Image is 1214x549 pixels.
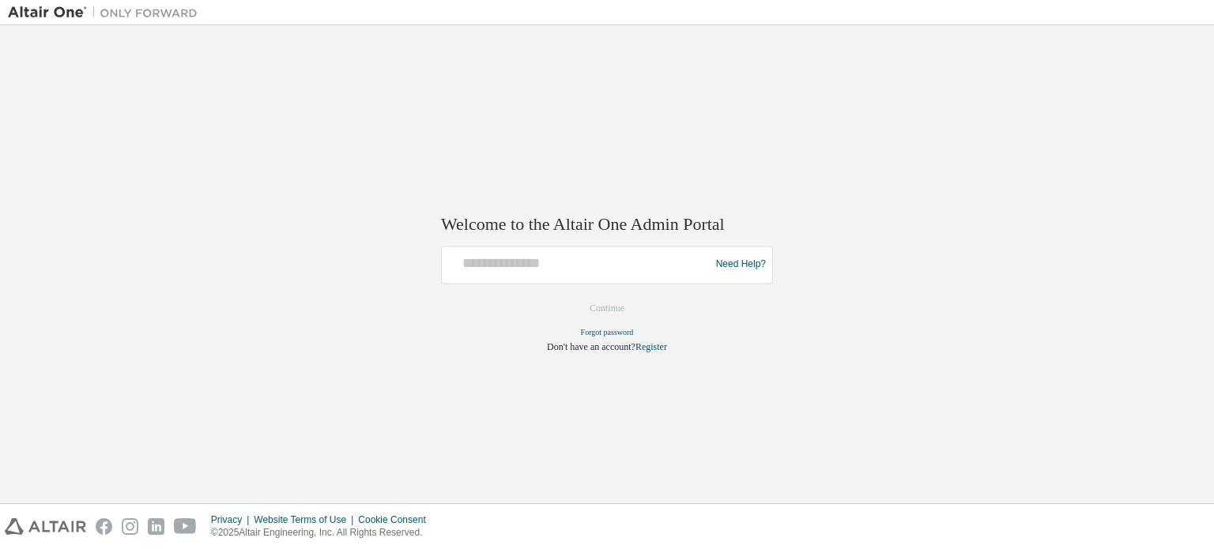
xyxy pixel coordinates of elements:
div: Privacy [211,513,254,526]
span: Don't have an account? [547,341,635,352]
img: instagram.svg [122,518,138,535]
img: altair_logo.svg [5,518,86,535]
a: Forgot password [581,328,634,337]
p: © 2025 Altair Engineering, Inc. All Rights Reserved. [211,526,435,540]
img: facebook.svg [96,518,112,535]
div: Cookie Consent [358,513,435,526]
img: Altair One [8,5,205,21]
a: Need Help? [716,265,766,265]
img: youtube.svg [174,518,197,535]
h2: Welcome to the Altair One Admin Portal [441,214,773,236]
div: Website Terms of Use [254,513,358,526]
a: Register [635,341,667,352]
img: linkedin.svg [148,518,164,535]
